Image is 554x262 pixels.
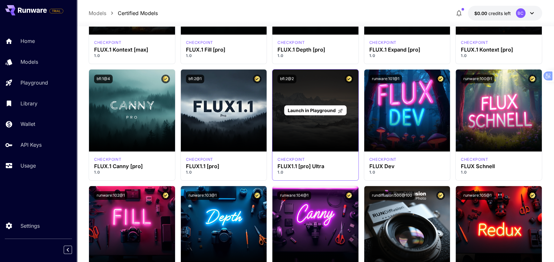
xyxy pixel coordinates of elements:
[284,105,347,115] a: Launch in Playground
[118,9,158,17] a: Certified Models
[89,9,106,17] a: Models
[94,163,170,169] h3: FLUX.1 Canny [pro]
[49,7,63,15] span: Add your payment card to enable full platform functionality.
[253,75,261,83] button: Certified Model – Vetted for best performance and includes a commercial license.
[20,100,37,107] p: Library
[94,191,127,200] button: runware:102@1
[345,191,353,200] button: Certified Model – Vetted for best performance and includes a commercial license.
[369,47,445,53] h3: FLUX.1 Expand [pro]
[277,47,353,53] h3: FLUX.1 Depth [pro]
[461,40,488,45] div: FLUX.1 Kontext [pro]
[20,58,38,66] p: Models
[94,53,170,59] p: 1.0
[64,246,72,254] button: Collapse sidebar
[461,75,494,83] button: runware:100@1
[186,191,219,200] button: runware:103@1
[461,169,536,175] p: 1.0
[94,40,121,45] p: checkpoint
[369,40,397,45] div: fluxpro
[461,47,536,53] h3: FLUX.1 Kontext [pro]
[94,157,121,162] p: checkpoint
[94,169,170,175] p: 1.0
[186,75,204,83] button: bfl:2@1
[186,40,213,45] p: checkpoint
[20,37,35,45] p: Home
[474,11,488,16] span: $0.00
[516,8,526,18] div: BC
[277,157,305,162] div: fluxultra
[186,157,213,162] div: fluxpro
[436,191,445,200] button: Certified Model – Vetted for best performance and includes a commercial license.
[94,157,121,162] div: fluxpro
[277,75,296,83] button: bfl:2@2
[345,75,353,83] button: Certified Model – Vetted for best performance and includes a commercial license.
[461,191,494,200] button: runware:105@1
[186,157,213,162] p: checkpoint
[528,75,537,83] button: Certified Model – Vetted for best performance and includes a commercial license.
[68,244,77,256] div: Collapse sidebar
[186,47,261,53] h3: FLUX.1 Fill [pro]
[277,53,353,59] p: 1.0
[94,75,113,83] button: bfl:1@4
[186,40,213,45] div: fluxpro
[369,53,445,59] p: 1.0
[277,157,305,162] p: checkpoint
[461,157,488,162] p: checkpoint
[288,108,336,113] span: Launch in Playground
[277,40,305,45] div: fluxpro
[461,157,488,162] div: FLUX.1 S
[186,163,261,169] h3: FLUX1.1 [pro]
[369,40,397,45] p: checkpoint
[369,75,402,83] button: runware:101@1
[369,191,415,200] button: rundiffusion:500@100
[161,191,170,200] button: Certified Model – Vetted for best performance and includes a commercial license.
[488,11,511,16] span: credits left
[186,53,261,59] p: 1.0
[461,53,536,59] p: 1.0
[94,47,170,53] h3: FLUX.1 Kontext [max]
[20,141,42,149] p: API Keys
[20,120,35,128] p: Wallet
[436,75,445,83] button: Certified Model – Vetted for best performance and includes a commercial license.
[20,222,40,230] p: Settings
[461,163,536,169] h3: FLUX Schnell
[20,162,36,169] p: Usage
[186,169,261,175] p: 1.0
[369,163,445,169] h3: FLUX Dev
[474,10,511,17] div: $0.00
[369,157,397,162] div: FLUX.1 D
[277,40,305,45] p: checkpoint
[89,9,158,17] nav: breadcrumb
[277,169,353,175] p: 1.0
[20,79,48,86] p: Playground
[528,191,537,200] button: Certified Model – Vetted for best performance and includes a commercial license.
[50,9,63,13] span: TRIAL
[468,6,542,20] button: $0.00BC
[369,157,397,162] p: checkpoint
[161,75,170,83] button: Certified Model – Vetted for best performance and includes a commercial license.
[94,40,121,45] div: FLUX.1 Kontext [max]
[277,191,311,200] button: runware:104@1
[369,169,445,175] p: 1.0
[461,40,488,45] p: checkpoint
[253,191,261,200] button: Certified Model – Vetted for best performance and includes a commercial license.
[277,163,353,169] h3: FLUX1.1 [pro] Ultra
